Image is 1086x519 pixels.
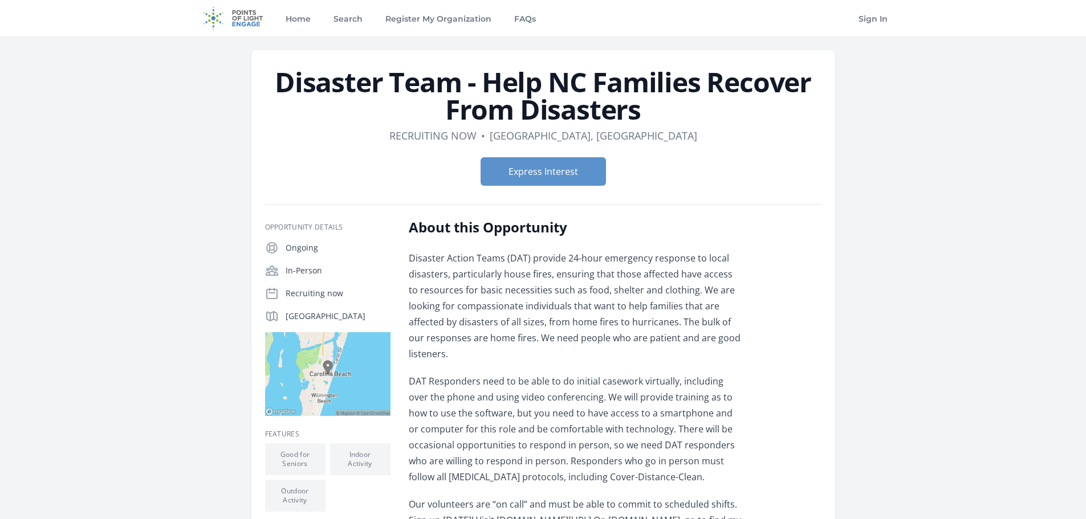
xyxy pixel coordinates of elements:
p: Ongoing [286,242,391,254]
li: Indoor Activity [330,443,391,475]
h3: Opportunity Details [265,223,391,232]
p: DAT Responders need to be able to do initial casework virtually, including over the phone and usi... [409,373,742,485]
dd: Recruiting now [389,128,477,144]
dd: [GEOGRAPHIC_DATA], [GEOGRAPHIC_DATA] [490,128,697,144]
p: In-Person [286,265,391,276]
div: • [481,128,485,144]
button: Express Interest [481,157,606,186]
p: Recruiting now [286,288,391,299]
li: Good for Seniors [265,443,326,475]
h1: Disaster Team - Help NC Families Recover From Disasters [265,68,821,123]
p: Disaster Action Teams (DAT) provide 24-hour emergency response to local disasters, particularly h... [409,250,742,362]
p: [GEOGRAPHIC_DATA] [286,310,391,322]
li: Outdoor Activity [265,480,326,512]
h2: About this Opportunity [409,218,742,236]
img: Map [265,332,391,416]
h3: Features [265,430,391,439]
